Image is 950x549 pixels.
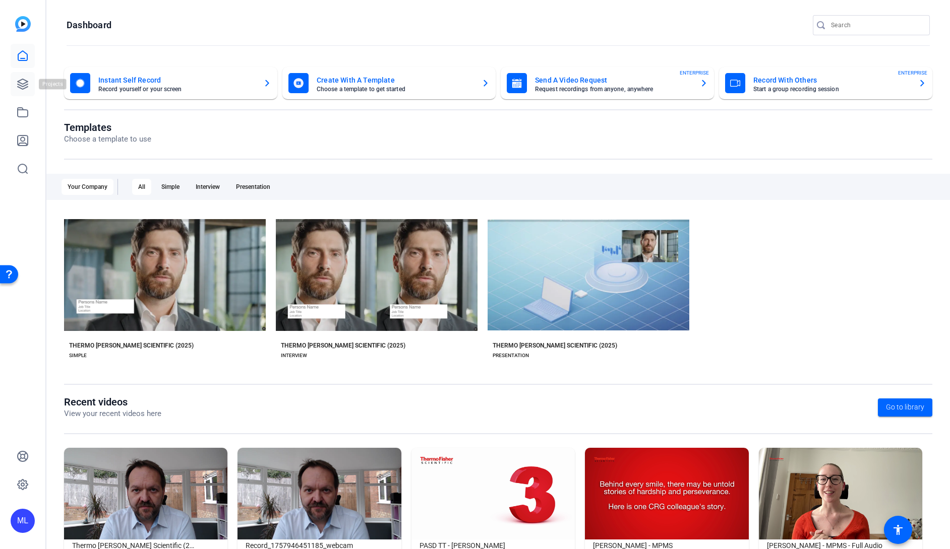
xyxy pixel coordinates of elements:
span: Go to library [886,402,924,413]
img: Record_1757946451185_webcam [237,448,401,539]
img: blue-gradient.svg [15,16,31,32]
div: Simple [155,179,186,195]
a: Go to library [878,398,932,417]
mat-card-subtitle: Choose a template to get started [317,86,473,92]
div: THERMO [PERSON_NAME] SCIENTIFIC (2025) [493,341,617,350]
h1: Templates [64,121,151,133]
div: All [132,179,151,195]
div: Your Company [62,179,113,195]
div: Projects [39,78,71,90]
mat-card-subtitle: Start a group recording session [753,86,910,92]
mat-card-title: Send A Video Request [535,74,692,86]
div: THERMO [PERSON_NAME] SCIENTIFIC (2025) [69,341,194,350]
mat-icon: accessibility [892,524,904,536]
span: ENTERPRISE [898,69,927,77]
div: ML [11,509,35,533]
mat-card-title: Record With Others [753,74,910,86]
div: Interview [190,179,226,195]
span: ENTERPRISE [680,69,709,77]
div: INTERVIEW [281,352,307,360]
mat-card-subtitle: Request recordings from anyone, anywhere [535,86,692,92]
mat-card-title: Create With A Template [317,74,473,86]
div: Presentation [230,179,276,195]
button: Record With OthersStart a group recording sessionENTERPRISE [719,67,932,99]
h1: Recent videos [64,396,161,408]
div: PRESENTATION [493,352,529,360]
p: View your recent videos here [64,408,161,420]
button: Create With A TemplateChoose a template to get started [282,67,496,99]
div: THERMO [PERSON_NAME] SCIENTIFIC (2025) [281,341,405,350]
p: Choose a template to use [64,133,151,145]
input: Search [831,19,922,31]
button: Send A Video RequestRequest recordings from anyone, anywhereENTERPRISE [501,67,714,99]
h1: Dashboard [67,19,111,31]
img: Niamh Marlow - MPMS [585,448,748,539]
button: Instant Self RecordRecord yourself or your screen [64,67,277,99]
mat-card-title: Instant Self Record [98,74,255,86]
img: Thermo Fisher Scientific (2025) Simple (51314) [64,448,227,539]
img: PASD TT - Liz Olbrich [411,448,575,539]
img: Niamh Marlow - MPMS - Full Audio [759,448,922,539]
div: SIMPLE [69,352,87,360]
mat-card-subtitle: Record yourself or your screen [98,86,255,92]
